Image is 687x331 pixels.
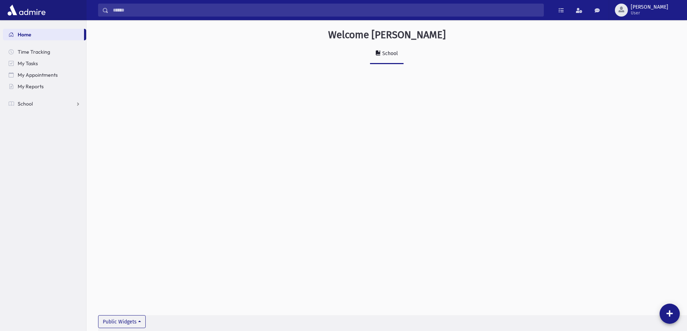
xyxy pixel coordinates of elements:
div: School [381,50,398,57]
a: Time Tracking [3,46,86,58]
span: School [18,100,33,107]
span: User [631,10,668,16]
img: AdmirePro [6,3,47,17]
button: Public Widgets [98,315,146,328]
span: Time Tracking [18,49,50,55]
a: My Appointments [3,69,86,81]
a: School [3,98,86,109]
a: My Tasks [3,58,86,69]
span: My Reports [18,83,44,90]
span: Home [18,31,31,38]
a: My Reports [3,81,86,92]
a: School [370,44,404,64]
span: My Appointments [18,72,58,78]
span: [PERSON_NAME] [631,4,668,10]
h3: Welcome [PERSON_NAME] [328,29,446,41]
input: Search [109,4,543,17]
span: My Tasks [18,60,38,67]
a: Home [3,29,84,40]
